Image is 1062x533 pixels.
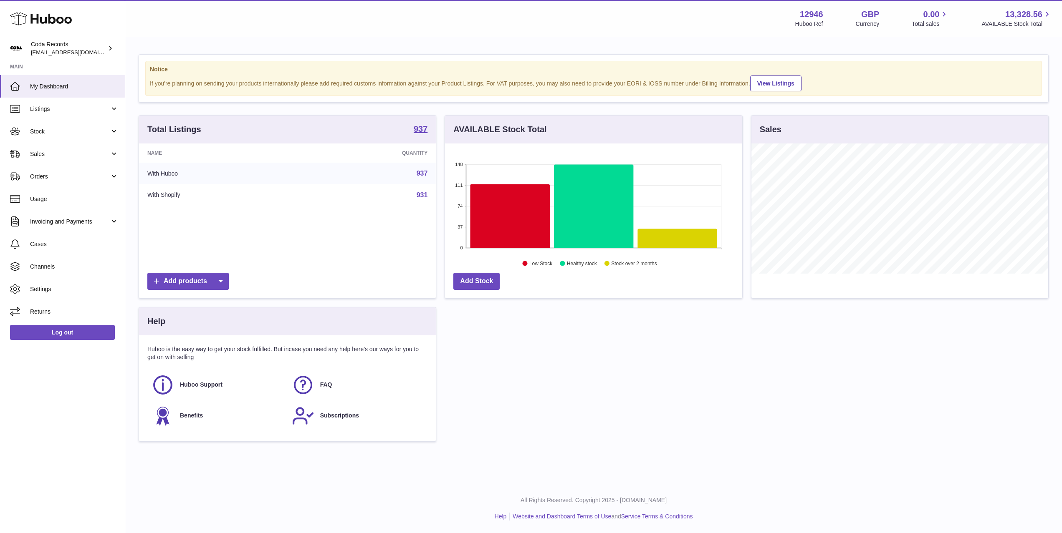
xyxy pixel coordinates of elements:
span: AVAILABLE Stock Total [981,20,1052,28]
span: Subscriptions [320,412,359,420]
a: 0.00 Total sales [912,9,949,28]
text: Stock over 2 months [612,261,657,266]
text: 37 [458,224,463,229]
span: Returns [30,308,119,316]
a: 931 [417,191,428,199]
th: Quantity [299,143,436,163]
h3: AVAILABLE Stock Total [453,124,546,135]
span: Stock [30,128,110,136]
td: With Shopify [139,184,299,206]
div: Currency [856,20,880,28]
a: Website and Dashboard Terms of Use [513,513,611,520]
strong: 12946 [800,9,823,20]
p: Huboo is the easy way to get your stock fulfilled. But incase you need any help here's our ways f... [147,345,427,361]
text: 111 [455,183,463,188]
a: FAQ [292,374,424,396]
span: Settings [30,285,119,293]
text: 148 [455,162,463,167]
a: 937 [414,125,427,135]
li: and [510,513,693,520]
a: 937 [417,170,428,177]
span: Channels [30,263,119,271]
a: Log out [10,325,115,340]
a: Add products [147,273,229,290]
a: 13,328.56 AVAILABLE Stock Total [981,9,1052,28]
img: haz@pcatmedia.com [10,42,23,55]
span: Listings [30,105,110,113]
a: Add Stock [453,273,500,290]
span: My Dashboard [30,83,119,91]
strong: GBP [861,9,879,20]
div: Huboo Ref [795,20,823,28]
span: Benefits [180,412,203,420]
text: Low Stock [529,261,553,266]
span: Orders [30,173,110,181]
a: Help [495,513,507,520]
span: Invoicing and Payments [30,218,110,226]
span: 0.00 [923,9,940,20]
span: Total sales [912,20,949,28]
a: View Listings [750,75,802,91]
th: Name [139,143,299,163]
strong: 937 [414,125,427,133]
h3: Help [147,316,165,327]
text: 0 [460,245,463,250]
span: Cases [30,240,119,248]
text: Healthy stock [567,261,597,266]
div: If you're planning on sending your products internationally please add required customs informati... [150,74,1037,91]
span: Huboo Support [180,381,223,389]
span: FAQ [320,381,332,389]
p: All Rights Reserved. Copyright 2025 - [DOMAIN_NAME] [132,496,1055,504]
h3: Sales [760,124,781,135]
span: Usage [30,195,119,203]
strong: Notice [150,65,1037,73]
span: 13,328.56 [1005,9,1042,20]
a: Subscriptions [292,405,424,427]
a: Service Terms & Conditions [621,513,693,520]
h3: Total Listings [147,124,201,135]
a: Huboo Support [152,374,283,396]
div: Coda Records [31,40,106,56]
span: Sales [30,150,110,158]
td: With Huboo [139,163,299,184]
span: [EMAIL_ADDRESS][DOMAIN_NAME] [31,49,123,55]
a: Benefits [152,405,283,427]
text: 74 [458,204,463,209]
